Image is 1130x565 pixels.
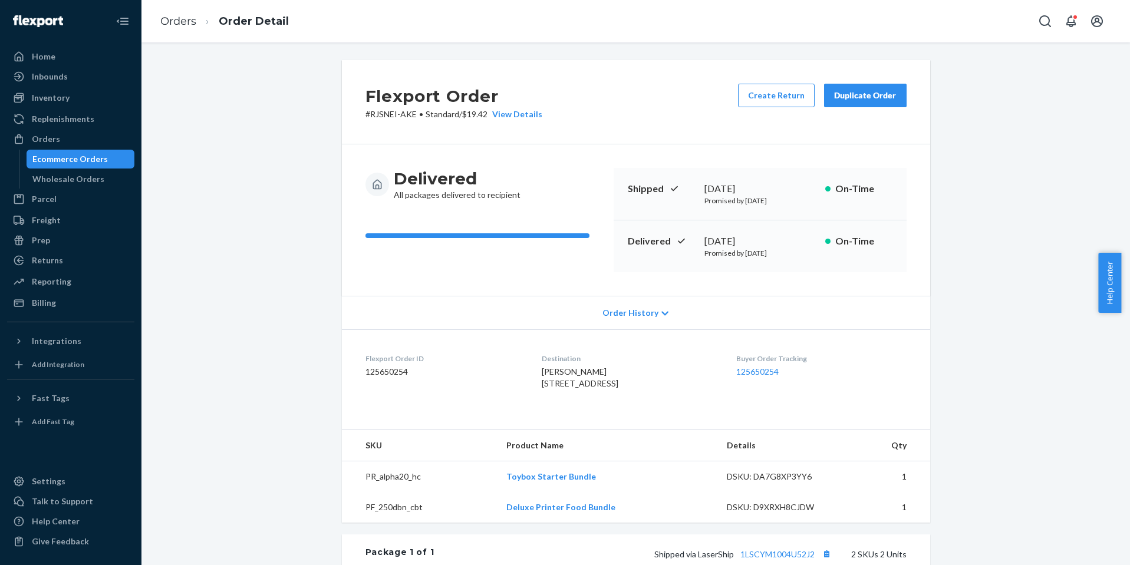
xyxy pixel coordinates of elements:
[835,182,892,196] p: On-Time
[32,417,74,427] div: Add Fast Tag
[365,546,434,561] div: Package 1 of 1
[27,150,135,168] a: Ecommerce Orders
[151,4,298,39] ol: breadcrumbs
[506,471,596,481] a: Toybox Starter Bundle
[628,182,695,196] p: Shipped
[13,15,63,27] img: Flexport logo
[497,430,717,461] th: Product Name
[365,366,523,378] dd: 125650254
[32,392,70,404] div: Fast Tags
[32,276,71,288] div: Reporting
[1059,9,1083,33] button: Open notifications
[846,461,930,493] td: 1
[419,109,423,119] span: •
[7,472,134,491] a: Settings
[736,366,779,376] a: 125650254
[32,214,61,226] div: Freight
[111,9,134,33] button: Close Navigation
[487,108,542,120] button: View Details
[7,88,134,107] a: Inventory
[717,430,847,461] th: Details
[32,495,93,507] div: Talk to Support
[1098,253,1121,313] button: Help Center
[32,153,108,165] div: Ecommerce Orders
[1033,9,1057,33] button: Open Search Box
[846,430,930,461] th: Qty
[32,51,55,62] div: Home
[7,293,134,312] a: Billing
[704,234,816,248] div: [DATE]
[32,234,50,246] div: Prep
[7,251,134,270] a: Returns
[602,307,658,319] span: Order History
[365,108,542,120] p: # RJSNEI-AKE / $19.42
[32,71,68,82] div: Inbounds
[342,461,498,493] td: PR_alpha20_hc
[727,471,838,483] div: DSKU: DA7G8XP3YY6
[819,546,835,561] button: Copy tracking number
[704,248,816,258] p: Promised by [DATE]
[32,475,65,487] div: Settings
[160,15,196,28] a: Orders
[824,84,907,107] button: Duplicate Order
[7,355,134,374] a: Add Integration
[32,297,56,309] div: Billing
[7,47,134,66] a: Home
[1085,9,1109,33] button: Open account menu
[7,67,134,86] a: Inbounds
[7,110,134,128] a: Replenishments
[434,546,906,561] div: 2 SKUs 2 Units
[32,359,84,369] div: Add Integration
[32,255,63,266] div: Returns
[7,512,134,531] a: Help Center
[7,412,134,431] a: Add Fast Tag
[7,130,134,148] a: Orders
[542,366,618,388] span: [PERSON_NAME] [STREET_ADDRESS]
[1053,530,1118,559] iframe: Opens a widget where you can chat to one of our agents
[835,234,892,248] p: On-Time
[32,193,57,205] div: Parcel
[32,516,80,527] div: Help Center
[738,84,815,107] button: Create Return
[727,501,838,513] div: DSKU: D9XRXH8CJDW
[342,492,498,523] td: PF_250dbn_cbt
[394,168,520,189] h3: Delivered
[219,15,289,28] a: Order Detail
[704,196,816,206] p: Promised by [DATE]
[7,231,134,250] a: Prep
[426,109,459,119] span: Standard
[7,389,134,408] button: Fast Tags
[7,492,134,511] button: Talk to Support
[32,173,104,185] div: Wholesale Orders
[7,272,134,291] a: Reporting
[704,182,816,196] div: [DATE]
[846,492,930,523] td: 1
[834,90,897,101] div: Duplicate Order
[740,549,815,559] a: 1LSCYM1004U52J2
[32,133,60,145] div: Orders
[32,92,70,104] div: Inventory
[365,84,542,108] h2: Flexport Order
[365,353,523,364] dt: Flexport Order ID
[27,170,135,189] a: Wholesale Orders
[506,502,615,512] a: Deluxe Printer Food Bundle
[628,234,695,248] p: Delivered
[7,332,134,351] button: Integrations
[542,353,717,364] dt: Destination
[394,168,520,201] div: All packages delivered to recipient
[32,536,89,547] div: Give Feedback
[7,190,134,209] a: Parcel
[342,430,498,461] th: SKU
[32,335,81,347] div: Integrations
[32,113,94,125] div: Replenishments
[736,353,906,364] dt: Buyer Order Tracking
[7,211,134,230] a: Freight
[7,532,134,551] button: Give Feedback
[654,549,835,559] span: Shipped via LaserShip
